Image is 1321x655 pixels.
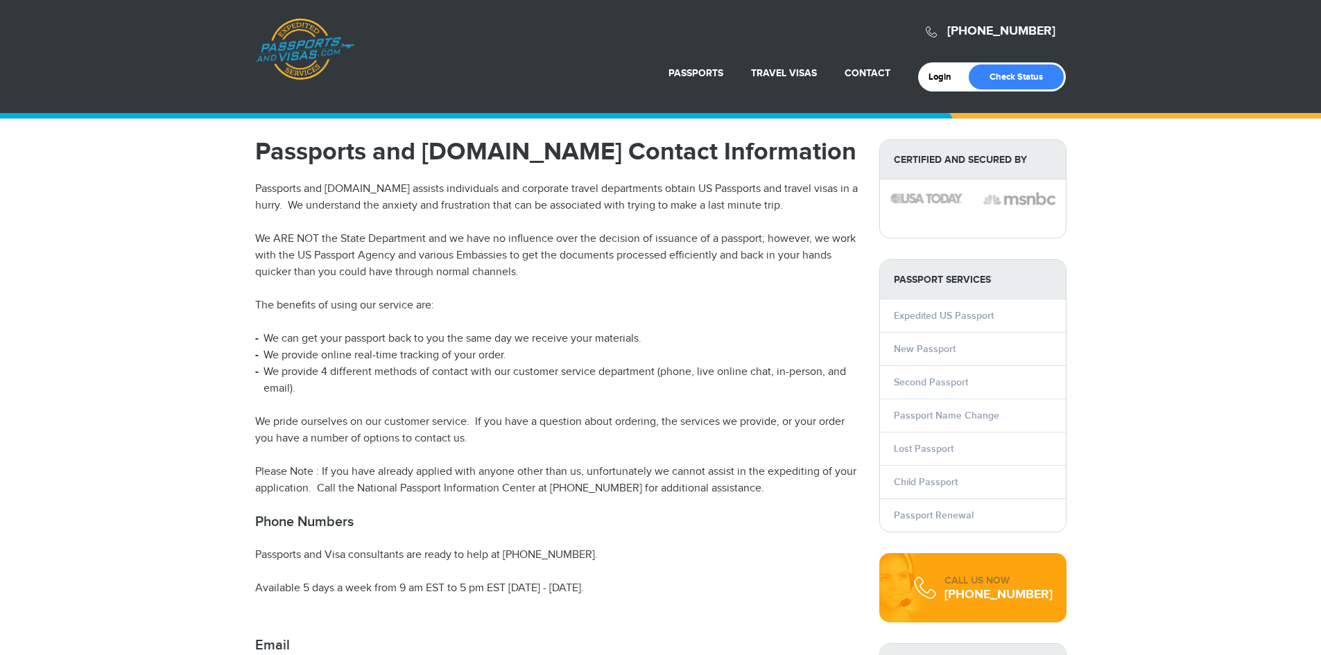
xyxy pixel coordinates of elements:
[929,71,961,82] a: Login
[255,347,858,364] li: We provide online real-time tracking of your order.
[751,67,817,79] a: Travel Visas
[894,410,999,421] a: Passport Name Change
[256,18,354,80] a: Passports & [DOMAIN_NAME]
[255,464,858,497] p: Please Note : If you have already applied with anyone other than us, unfortunately we cannot assi...
[944,588,1053,602] div: [PHONE_NUMBER]
[947,24,1055,39] a: [PHONE_NUMBER]
[944,574,1053,588] div: CALL US NOW
[894,310,994,322] a: Expedited US Passport
[845,67,890,79] a: Contact
[255,514,858,530] h2: Phone Numbers
[894,476,958,488] a: Child Passport
[255,297,858,314] p: The benefits of using our service are:
[890,193,962,203] img: image description
[255,139,858,164] h1: Passports and [DOMAIN_NAME] Contact Information
[880,140,1066,180] strong: Certified and Secured by
[255,580,858,597] p: Available 5 days a week from 9 am EST to 5 pm EST [DATE] - [DATE].
[880,260,1066,299] strong: PASSPORT SERVICES
[894,343,956,355] a: New Passport
[255,414,858,447] p: We pride ourselves on our customer service. If you have a question about ordering, the services w...
[255,364,858,397] li: We provide 4 different methods of contact with our customer service department (phone, live onlin...
[969,64,1064,89] a: Check Status
[894,443,953,455] a: Lost Passport
[983,191,1055,207] img: image description
[255,547,858,564] p: Passports and Visa consultants are ready to help at [PHONE_NUMBER].
[894,376,968,388] a: Second Passport
[255,231,858,281] p: We ARE NOT the State Department and we have no influence over the decision of issuance of a passp...
[255,181,858,214] p: Passports and [DOMAIN_NAME] assists individuals and corporate travel departments obtain US Passpo...
[894,509,974,521] a: Passport Renewal
[255,637,858,654] h2: Email
[255,331,858,347] li: We can get your passport back to you the same day we receive your materials.
[668,67,723,79] a: Passports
